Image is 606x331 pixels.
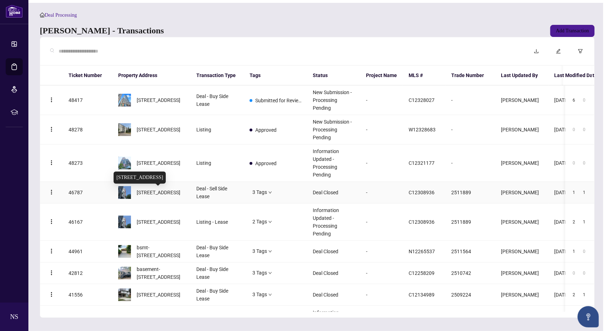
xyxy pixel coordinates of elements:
[360,115,403,145] td: -
[118,216,131,228] img: thumbnail-img
[580,96,589,104] div: 0
[49,292,54,297] img: Logo
[113,66,191,86] th: Property Address
[495,241,548,262] td: [PERSON_NAME]
[49,97,54,103] img: Logo
[554,249,569,254] span: [DATE]
[554,270,569,276] span: [DATE]
[191,284,244,306] td: Deal - Buy Side Lease
[571,96,577,104] div: 6
[580,269,589,277] div: 0
[49,248,54,254] img: Logo
[360,262,403,284] td: -
[252,218,267,226] span: 2 Tags
[556,25,589,37] span: Add Transaction
[244,66,307,86] th: Tags
[495,204,548,241] td: [PERSON_NAME]
[554,127,569,132] span: [DATE]
[495,145,548,182] td: [PERSON_NAME]
[10,312,18,322] span: NS
[409,190,435,195] span: C12308936
[307,66,360,86] th: Status
[580,159,589,167] div: 0
[571,247,577,256] div: 1
[571,291,577,299] div: 2
[578,306,599,327] button: Open asap
[63,115,113,145] td: 48278
[495,262,548,284] td: [PERSON_NAME]
[255,97,301,104] span: Submitted for Review
[6,5,23,18] img: logo
[409,160,435,166] span: C12321177
[268,271,272,275] span: down
[580,291,589,299] div: 1
[191,66,244,86] th: Transaction Type
[191,262,244,284] td: Deal - Buy Side Lease
[63,262,113,284] td: 42812
[446,86,495,115] td: -
[580,218,589,226] div: 1
[307,204,360,241] td: Information Updated - Processing Pending
[571,269,577,277] div: 0
[40,25,164,37] a: [PERSON_NAME] - Transactions
[446,262,495,284] td: 2510742
[63,86,113,115] td: 48417
[446,115,495,145] td: -
[46,267,57,279] button: Logo
[360,145,403,182] td: -
[46,246,57,257] button: Logo
[46,94,57,106] button: Logo
[46,187,57,198] button: Logo
[554,219,569,225] span: [DATE]
[307,182,360,204] td: Deal Closed
[403,66,446,86] th: MLS #
[571,218,577,226] div: 2
[49,270,54,276] img: Logo
[252,188,267,196] span: 3 Tags
[268,293,272,297] span: down
[409,127,436,132] span: W12328683
[495,115,548,145] td: [PERSON_NAME]
[63,204,113,241] td: 46167
[137,291,180,299] span: [STREET_ADDRESS]
[255,126,277,134] span: Approved
[495,86,548,115] td: [PERSON_NAME]
[307,145,360,182] td: Information Updated - Processing Pending
[495,284,548,306] td: [PERSON_NAME]
[307,86,360,115] td: New Submission - Processing Pending
[360,241,403,262] td: -
[578,49,583,54] span: filter
[118,123,131,136] img: thumbnail-img
[191,86,244,115] td: Deal - Buy Side Lease
[409,292,435,298] span: C12134989
[554,160,569,166] span: [DATE]
[409,249,435,254] span: N12265537
[46,124,57,135] button: Logo
[268,250,272,253] span: down
[63,182,113,204] td: 46787
[446,241,495,262] td: 2511564
[360,86,403,115] td: -
[40,12,45,17] span: home
[307,241,360,262] td: Deal Closed
[571,125,577,134] div: 0
[360,204,403,241] td: -
[446,145,495,182] td: -
[46,216,57,228] button: Logo
[554,190,569,195] span: [DATE]
[49,126,54,132] img: Logo
[446,66,495,86] th: Trade Number
[46,157,57,169] button: Logo
[528,43,545,59] button: download
[571,188,577,197] div: 1
[580,247,589,256] div: 0
[495,66,548,86] th: Last Updated By
[137,159,180,167] span: [STREET_ADDRESS]
[137,189,180,196] span: [STREET_ADDRESS]
[118,157,131,169] img: thumbnail-img
[118,288,131,301] img: thumbnail-img
[137,96,180,104] span: [STREET_ADDRESS]
[137,218,180,226] span: [STREET_ADDRESS]
[495,182,548,204] td: [PERSON_NAME]
[191,182,244,204] td: Deal - Sell Side Lease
